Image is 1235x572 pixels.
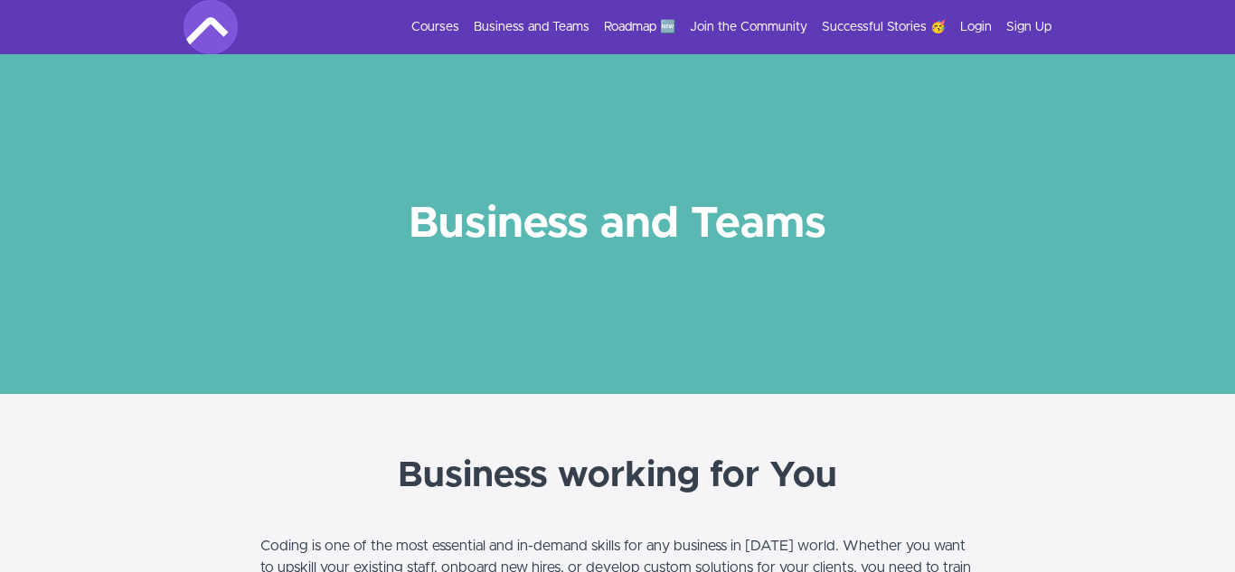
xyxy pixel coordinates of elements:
a: Successful Stories 🥳 [822,18,946,36]
a: Roadmap 🆕 [604,18,675,36]
a: Join the Community [690,18,807,36]
a: Courses [411,18,459,36]
a: Sign Up [1006,18,1051,36]
a: Business and Teams [474,18,589,36]
strong: Business working for You [398,457,837,493]
strong: Business and Teams [409,202,826,246]
a: Login [960,18,992,36]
